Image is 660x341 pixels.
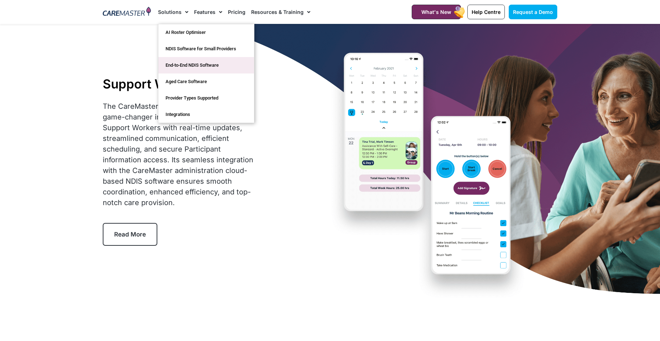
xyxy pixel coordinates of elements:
a: Help Centre [467,5,505,19]
a: Provider Types Supported [158,90,254,106]
span: Help Centre [472,9,501,15]
span: Read More [114,231,146,238]
ul: Solutions [158,24,254,123]
span: What's New [421,9,451,15]
a: End-to-End NDIS Software [158,57,254,73]
a: Integrations [158,106,254,123]
h1: Support Worker App [103,76,257,91]
a: NDIS Software for Small Providers [158,41,254,57]
a: Read More [103,223,157,246]
a: Request a Demo [509,5,557,19]
a: Aged Care Software [158,73,254,90]
div: The CareMaster Support Worker App is a game-changer in care delivery. It empowers Support Workers... [103,101,257,208]
a: AI Roster Optimiser [158,24,254,41]
span: Request a Demo [513,9,553,15]
a: What's New [412,5,461,19]
img: CareMaster Logo [103,7,151,17]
